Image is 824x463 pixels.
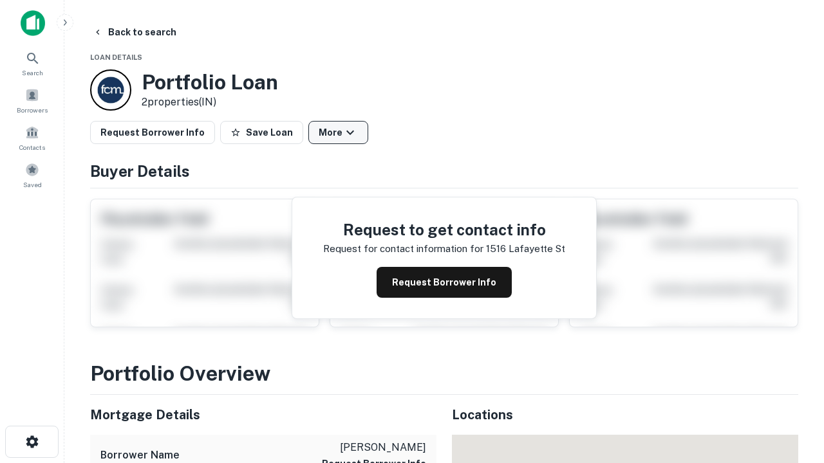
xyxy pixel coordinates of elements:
a: Borrowers [4,83,61,118]
span: Search [22,68,43,78]
h5: Mortgage Details [90,405,436,424]
img: capitalize-icon.png [21,10,45,36]
h4: Request to get contact info [323,218,565,241]
span: Contacts [19,142,45,152]
iframe: Chat Widget [760,319,824,381]
p: 2 properties (IN) [142,95,278,110]
h5: Locations [452,405,798,424]
button: Back to search [88,21,182,44]
p: Request for contact information for [323,241,483,257]
span: Saved [23,179,42,190]
span: Loan Details [90,53,142,61]
a: Contacts [4,120,61,155]
span: Borrowers [17,105,48,115]
p: [PERSON_NAME] [322,440,426,455]
button: Save Loan [220,121,303,144]
a: Search [4,46,61,80]
h3: Portfolio Loan [142,70,278,95]
p: 1516 lafayette st [486,241,565,257]
button: Request Borrower Info [377,267,512,298]
a: Saved [4,158,61,192]
button: More [308,121,368,144]
h4: Buyer Details [90,159,798,183]
h6: Borrower Name [100,448,180,463]
h3: Portfolio Overview [90,358,798,389]
button: Request Borrower Info [90,121,215,144]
